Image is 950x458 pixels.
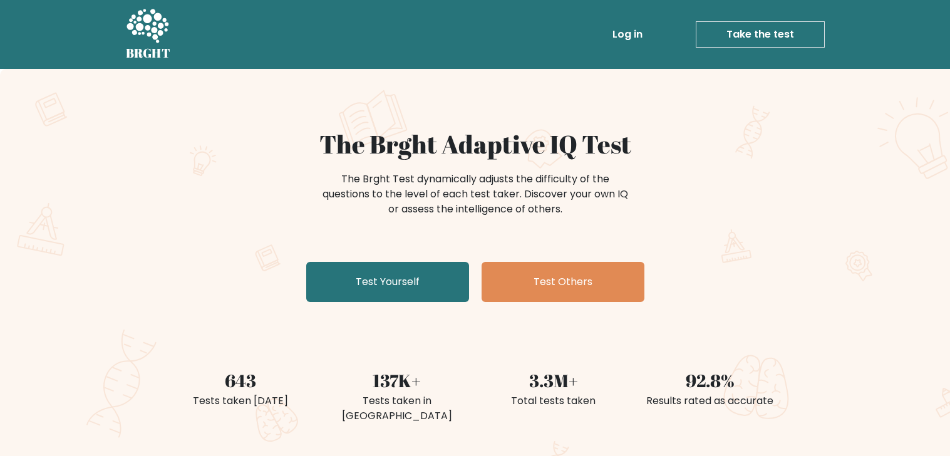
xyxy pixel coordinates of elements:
[326,393,468,424] div: Tests taken in [GEOGRAPHIC_DATA]
[170,367,311,393] div: 643
[319,172,632,217] div: The Brght Test dynamically adjusts the difficulty of the questions to the level of each test take...
[696,21,825,48] a: Take the test
[483,367,624,393] div: 3.3M+
[170,129,781,159] h1: The Brght Adaptive IQ Test
[170,393,311,409] div: Tests taken [DATE]
[639,367,781,393] div: 92.8%
[126,46,171,61] h5: BRGHT
[639,393,781,409] div: Results rated as accurate
[126,5,171,64] a: BRGHT
[326,367,468,393] div: 137K+
[483,393,624,409] div: Total tests taken
[607,22,648,47] a: Log in
[482,262,644,302] a: Test Others
[306,262,469,302] a: Test Yourself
